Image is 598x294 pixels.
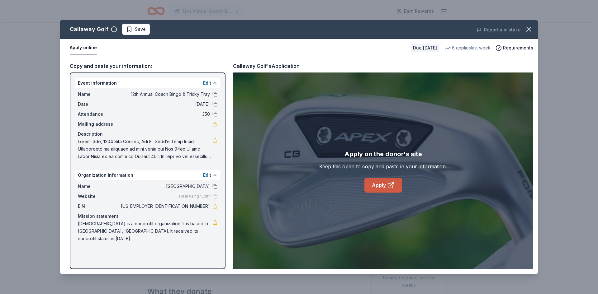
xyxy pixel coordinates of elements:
button: Save [122,24,150,35]
span: [DEMOGRAPHIC_DATA] is a nonprofit organization. It is based in [GEOGRAPHIC_DATA], [GEOGRAPHIC_DAT... [78,220,212,242]
a: Apply [364,178,402,193]
span: [US_EMPLOYER_IDENTIFICATION_NUMBER] [120,203,210,210]
button: Requirements [496,44,533,52]
div: 6 applies last week [444,44,491,52]
span: Loremi 3do, 1204 Sita Consec, Adi El. Sedd’e Temp Incidi Utlaboreetd ma aliquaen ad mini venia qu... [78,138,212,160]
span: Mailing address [78,120,120,128]
div: Mission statement [78,212,217,220]
div: Callaway Golf's Application [233,62,300,70]
div: Organization information [75,170,220,180]
button: Edit [203,79,211,87]
div: Callaway Golf [70,24,108,34]
span: Date [78,100,120,108]
span: Website [78,193,120,200]
span: [GEOGRAPHIC_DATA] [120,183,210,190]
div: Due [DATE] [411,44,439,52]
span: EIN [78,203,120,210]
span: 12th Annual Coach Bingo & Tricky Tray [120,91,210,98]
span: [DATE] [120,100,210,108]
button: Edit [203,171,211,179]
span: Fill in using "Edit" [179,194,210,199]
button: Report a mistake [477,26,521,34]
span: Name [78,183,120,190]
span: Name [78,91,120,98]
div: Keep this open to copy and paste in your information. [319,163,447,170]
div: Description [78,130,217,138]
div: Apply on the donor's site [344,149,422,159]
span: Save [135,26,146,33]
div: Copy and paste your information: [70,62,225,70]
span: Attendance [78,110,120,118]
span: Requirements [503,44,533,52]
span: 350 [120,110,210,118]
button: Apply online [70,41,97,54]
div: Event information [75,78,220,88]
